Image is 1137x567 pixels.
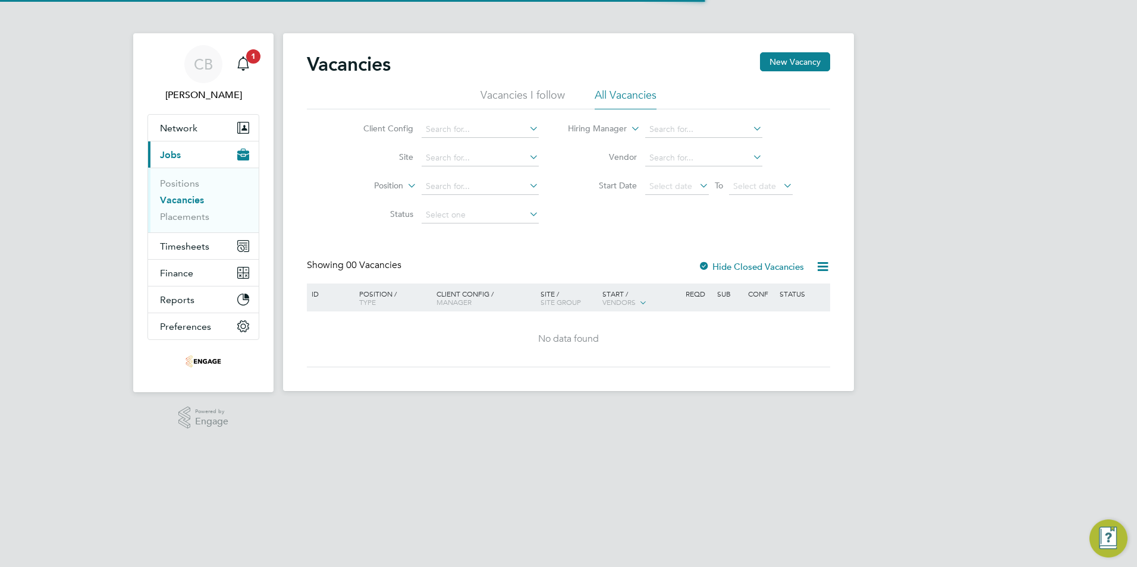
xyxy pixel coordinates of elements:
button: Engage Resource Center [1089,519,1127,557]
input: Search for... [422,150,539,166]
span: Select date [649,181,692,191]
span: Preferences [160,321,211,332]
a: Placements [160,211,209,222]
input: Search for... [645,121,762,138]
button: Jobs [148,141,259,168]
span: 1 [246,49,260,64]
span: Courtney Bower [147,88,259,102]
label: Start Date [568,180,637,191]
li: Vacancies I follow [480,88,565,109]
div: Site / [538,283,600,312]
input: Select one [422,207,539,223]
label: Client Config [345,123,413,134]
input: Search for... [422,178,539,195]
button: Timesheets [148,233,259,259]
div: Client Config / [434,283,538,312]
a: Go to home page [147,352,259,371]
span: Network [160,122,197,134]
div: Conf [745,283,776,304]
span: Powered by [195,407,228,417]
div: Status [777,283,828,304]
img: recruit2you-logo-retina.png [186,352,221,371]
button: Network [148,115,259,141]
span: Type [359,297,376,307]
label: Vendor [568,152,637,162]
span: Finance [160,267,193,279]
span: Manager [436,297,472,307]
button: Reports [148,286,259,313]
a: 1 [231,45,255,83]
label: Position [335,180,403,192]
span: Jobs [160,149,181,160]
div: ID [309,283,350,304]
span: 00 Vacancies [346,259,401,271]
button: Preferences [148,313,259,339]
div: Sub [714,283,745,304]
span: To [711,178,727,193]
span: Engage [195,417,228,427]
a: Positions [160,178,199,189]
a: Vacancies [160,194,204,206]
input: Search for... [422,121,539,138]
div: Position / [350,283,434,312]
span: CB [194,56,213,72]
label: Site [345,152,413,162]
label: Hiring Manager [558,123,627,135]
h2: Vacancies [307,52,391,76]
div: Jobs [148,168,259,232]
div: Reqd [683,283,714,304]
span: Vendors [602,297,636,307]
input: Search for... [645,150,762,166]
span: Select date [733,181,776,191]
label: Hide Closed Vacancies [698,261,804,272]
nav: Main navigation [133,33,274,392]
span: Site Group [541,297,581,307]
span: Timesheets [160,241,209,252]
button: Finance [148,260,259,286]
label: Status [345,209,413,219]
div: Start / [599,283,683,313]
div: Showing [307,259,404,272]
a: Powered byEngage [178,407,229,429]
span: Reports [160,294,194,305]
button: New Vacancy [760,52,830,71]
a: CB[PERSON_NAME] [147,45,259,102]
div: No data found [309,333,828,345]
li: All Vacancies [595,88,657,109]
